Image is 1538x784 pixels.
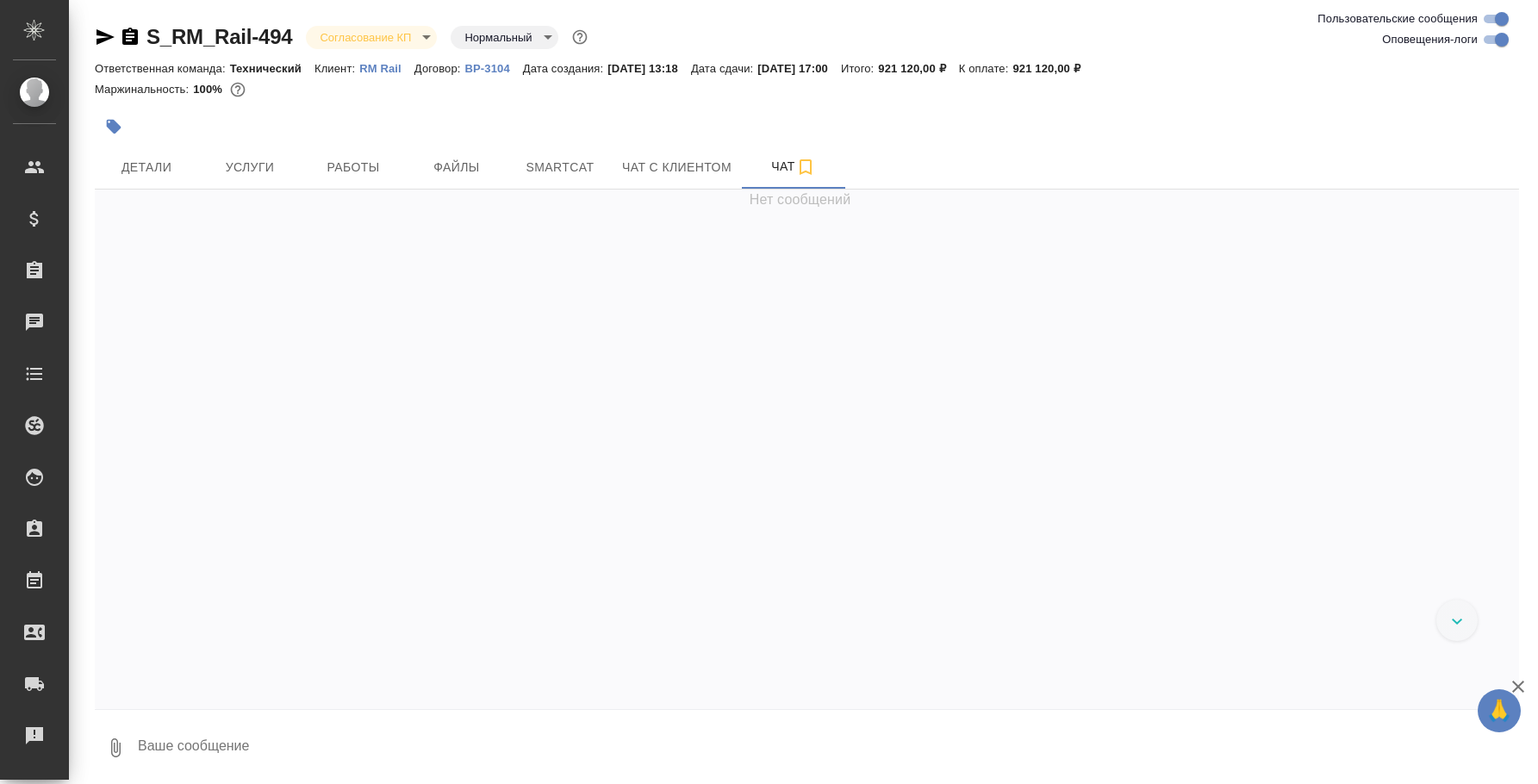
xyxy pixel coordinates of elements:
[451,26,557,49] div: Согласование КП
[230,62,314,75] p: Технический
[359,60,414,75] a: RM Rail
[120,27,140,47] button: Скопировать ссылку
[314,62,359,75] p: Клиент:
[314,30,416,45] button: Согласование КП
[465,60,523,75] a: ВР-3104
[306,26,437,49] div: Согласование КП
[359,62,414,75] p: RM Rail
[1382,31,1478,48] span: Оповещения-логи
[95,27,115,47] button: Скопировать ссылку для ЯМессенджера
[878,62,958,75] p: 921 120,00 ₽
[95,83,193,96] p: Маржинальность:
[607,62,691,75] p: [DATE] 13:18
[757,62,841,75] p: [DATE] 17:00
[519,157,601,178] span: Smartcat
[750,190,851,210] span: Нет сообщений
[841,62,878,75] p: Итого:
[1485,693,1514,729] span: 🙏
[227,78,249,101] button: 0.00 RUB;
[752,156,835,177] span: Чат
[795,157,816,177] svg: Подписаться
[415,157,498,178] span: Файлы
[414,62,465,75] p: Договор:
[193,83,227,96] p: 100%
[312,157,395,178] span: Работы
[1012,62,1093,75] p: 921 120,00 ₽
[459,30,537,45] button: Нормальный
[465,62,523,75] p: ВР-3104
[959,62,1013,75] p: К оплате:
[1317,10,1478,28] span: Пользовательские сообщения
[1478,689,1521,732] button: 🙏
[622,157,732,178] span: Чат с клиентом
[691,62,757,75] p: Дата сдачи:
[105,157,188,178] span: Детали
[209,157,291,178] span: Услуги
[95,62,230,75] p: Ответственная команда:
[569,26,591,48] button: Доп статусы указывают на важность/срочность заказа
[95,108,133,146] button: Добавить тэг
[146,25,292,48] a: S_RM_Rail-494
[523,62,607,75] p: Дата создания:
